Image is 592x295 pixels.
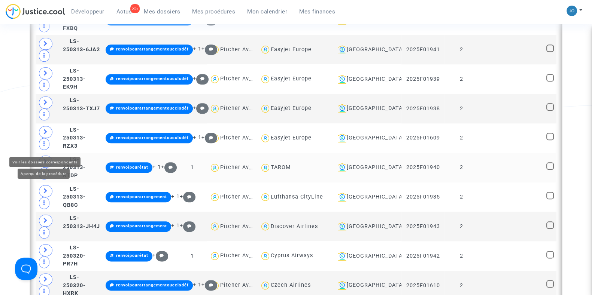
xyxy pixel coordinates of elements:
[116,135,189,140] span: renvoipourarrangementoucclsdéf
[335,104,399,113] div: [GEOGRAPHIC_DATA]
[12,12,18,18] img: logo_orange.svg
[271,223,318,230] div: Discover Airlines
[30,43,36,49] img: tab_domain_overview_orange.svg
[63,9,86,31] span: LS-250313-FXBQ
[144,8,180,15] span: Mes dossiers
[130,4,140,13] div: 35
[401,182,444,212] td: 2025F01935
[193,282,201,288] span: + 1
[178,212,207,241] td: 1
[152,252,169,258] span: +
[209,280,220,291] img: icon-user.svg
[63,215,100,230] span: LS-250313-JH4J
[71,8,104,15] span: Développeur
[180,222,196,229] span: +
[193,105,209,111] span: +
[180,193,196,200] span: +
[39,44,58,49] div: Domaine
[178,35,207,64] td: 1
[335,222,399,231] div: [GEOGRAPHIC_DATA]
[209,251,220,261] img: icon-user.svg
[401,212,444,241] td: 2025F01943
[444,212,479,241] td: 2
[335,163,399,172] div: [GEOGRAPHIC_DATA]
[293,6,341,17] a: Mes finances
[335,133,399,142] div: [GEOGRAPHIC_DATA]
[85,43,91,49] img: tab_keywords_by_traffic_grey.svg
[209,133,220,144] img: icon-user.svg
[116,224,167,228] span: renvoipourarrangement
[220,105,261,111] div: Pitcher Avocat
[401,35,444,64] td: 2025F01941
[271,252,313,259] div: Cyprus Airways
[6,4,65,19] img: jc-logo.svg
[271,194,323,200] div: Lufthansa CityLine
[271,105,312,111] div: Easyjet Europe
[401,241,444,271] td: 2025F01942
[260,44,271,55] img: icon-user.svg
[567,6,577,16] img: 45a793c8596a0d21866ab9c5374b5e4b
[335,45,399,54] div: [GEOGRAPHIC_DATA]
[116,194,167,199] span: renvoipourarrangement
[338,193,347,202] img: icon-banque.svg
[444,182,479,212] td: 2
[271,135,312,141] div: Easyjet Europe
[209,74,220,84] img: icon-user.svg
[93,44,115,49] div: Mots-clés
[338,163,347,172] img: icon-banque.svg
[220,46,261,53] div: Pitcher Avocat
[178,64,207,94] td: 1
[201,46,218,52] span: +
[335,193,399,202] div: [GEOGRAPHIC_DATA]
[260,221,271,232] img: icon-user.svg
[178,153,207,182] td: 1
[338,104,347,113] img: icon-banque.svg
[241,6,293,17] a: Mon calendrier
[444,94,479,123] td: 2
[335,281,399,290] div: [GEOGRAPHIC_DATA]
[271,76,312,82] div: Easyjet Europe
[338,222,347,231] img: icon-banque.svg
[193,46,201,52] span: + 1
[116,253,148,258] span: renvoipourétat
[220,164,261,170] div: Pitcher Avocat
[444,241,479,271] td: 2
[209,221,220,232] img: icon-user.svg
[209,103,220,114] img: icon-user.svg
[299,8,335,15] span: Mes finances
[201,282,218,288] span: +
[116,165,148,170] span: renvoipourétat
[444,64,479,94] td: 2
[116,283,189,288] span: renvoipourarrangementoucclsdéf
[338,45,347,54] img: icon-banque.svg
[247,8,287,15] span: Mon calendrier
[338,281,347,290] img: icon-banque.svg
[220,76,261,82] div: Pitcher Avocat
[178,94,207,123] td: 1
[401,64,444,94] td: 2025F01939
[338,133,347,142] img: icon-banque.svg
[444,123,479,153] td: 2
[63,38,100,53] span: LS-250313-6JA2
[220,194,261,200] div: Pitcher Avocat
[271,164,291,170] div: TAROM
[178,123,207,153] td: 1
[335,252,399,261] div: [GEOGRAPHIC_DATA]
[186,6,241,17] a: Mes procédures
[116,47,189,52] span: renvoipourarrangementoucclsdéf
[338,75,347,84] img: icon-banque.svg
[63,245,86,267] span: LS-250320-PR7H
[401,153,444,182] td: 2025F01940
[178,241,207,271] td: 1
[19,19,85,25] div: Domaine: [DOMAIN_NAME]
[161,164,177,170] span: +
[171,193,180,200] span: + 1
[209,44,220,55] img: icon-user.svg
[138,6,186,17] a: Mes dossiers
[209,162,220,173] img: icon-user.svg
[116,76,189,81] span: renvoipourarrangementoucclsdéf
[21,12,37,18] div: v 4.0.25
[116,8,132,15] span: Actus
[178,182,207,212] td: 1
[12,19,18,25] img: website_grey.svg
